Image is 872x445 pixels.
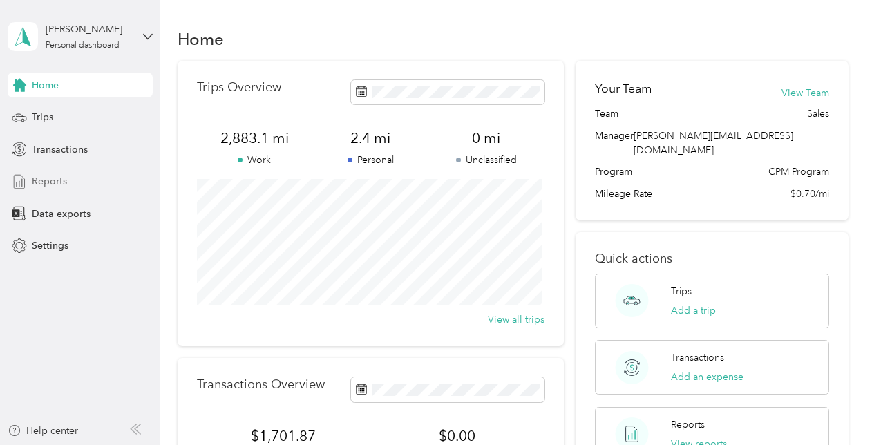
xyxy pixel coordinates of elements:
span: 0 mi [428,129,544,148]
span: $0.70/mi [790,187,829,201]
span: Sales [807,106,829,121]
span: Settings [32,238,68,253]
p: Personal [312,153,428,167]
p: Work [197,153,313,167]
p: Quick actions [595,252,828,266]
span: [PERSON_NAME][EMAIL_ADDRESS][DOMAIN_NAME] [634,130,793,156]
h1: Home [178,32,224,46]
span: Program [595,164,632,179]
p: Unclassified [428,153,544,167]
span: Manager [595,129,634,158]
div: Personal dashboard [46,41,120,50]
p: Transactions [671,350,724,365]
span: Home [32,78,59,93]
button: Help center [8,424,78,438]
span: 2.4 mi [312,129,428,148]
h2: Your Team [595,80,652,97]
button: Add a trip [671,303,716,318]
button: View Team [781,86,829,100]
span: Transactions [32,142,88,157]
button: Add an expense [671,370,743,384]
span: Team [595,106,618,121]
span: Trips [32,110,53,124]
span: CPM Program [768,164,829,179]
button: View all trips [488,312,544,327]
span: Data exports [32,207,91,221]
p: Trips [671,284,692,299]
iframe: Everlance-gr Chat Button Frame [795,368,872,445]
span: 2,883.1 mi [197,129,313,148]
span: Mileage Rate [595,187,652,201]
p: Trips Overview [197,80,281,95]
div: [PERSON_NAME] [46,22,132,37]
p: Reports [671,417,705,432]
p: Transactions Overview [197,377,325,392]
span: Reports [32,174,67,189]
